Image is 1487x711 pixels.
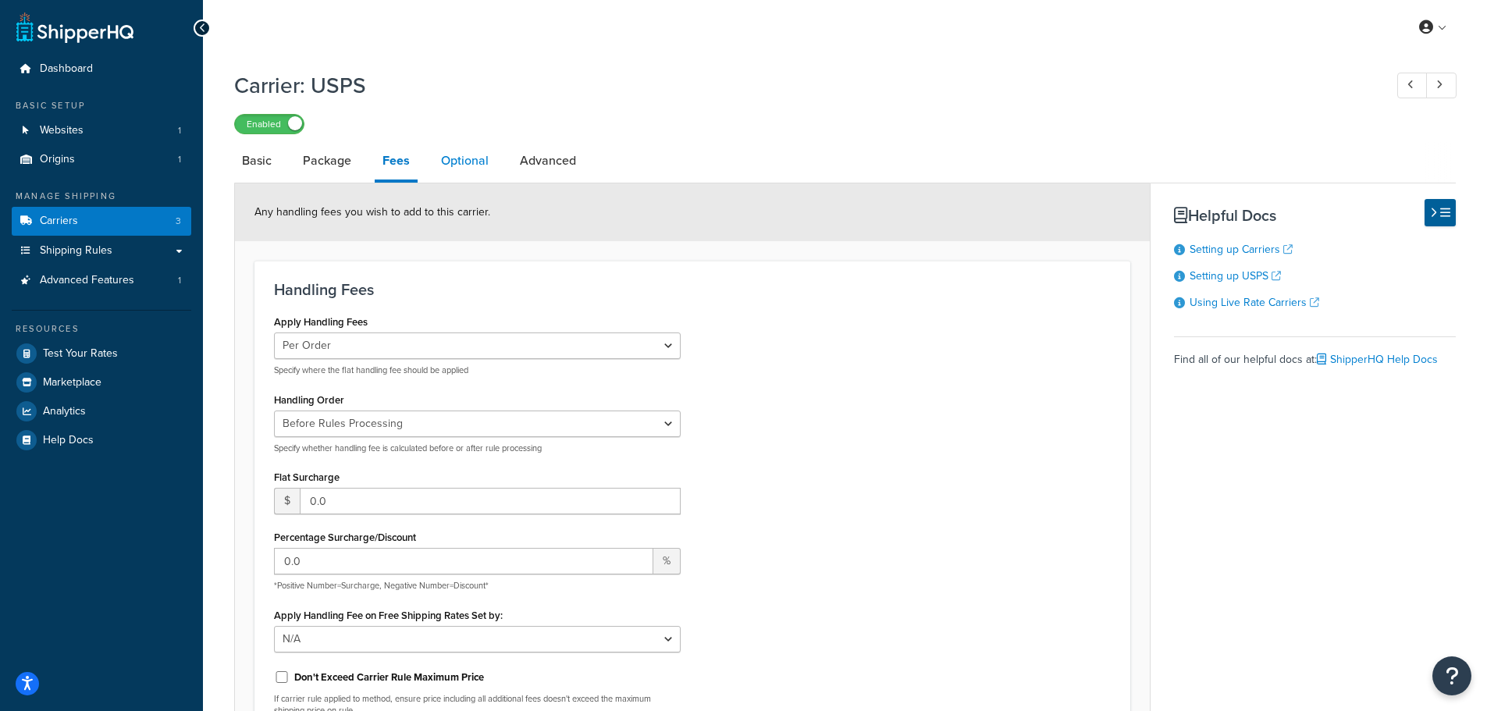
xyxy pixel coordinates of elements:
[12,145,191,174] li: Origins
[274,610,503,621] label: Apply Handling Fee on Free Shipping Rates Set by:
[12,266,191,295] li: Advanced Features
[12,236,191,265] a: Shipping Rules
[40,274,134,287] span: Advanced Features
[43,347,118,361] span: Test Your Rates
[274,580,681,592] p: *Positive Number=Surcharge, Negative Number=Discount*
[12,207,191,236] a: Carriers3
[12,426,191,454] a: Help Docs
[274,488,300,514] span: $
[274,443,681,454] p: Specify whether handling fee is calculated before or after rule processing
[1174,336,1456,371] div: Find all of our helpful docs at:
[254,204,490,220] span: Any handling fees you wish to add to this carrier.
[12,145,191,174] a: Origins1
[274,471,340,483] label: Flat Surcharge
[12,190,191,203] div: Manage Shipping
[234,70,1368,101] h1: Carrier: USPS
[12,99,191,112] div: Basic Setup
[12,116,191,145] li: Websites
[1432,656,1471,695] button: Open Resource Center
[433,142,496,180] a: Optional
[375,142,418,183] a: Fees
[178,153,181,166] span: 1
[274,281,1111,298] h3: Handling Fees
[294,670,484,684] label: Don't Exceed Carrier Rule Maximum Price
[40,215,78,228] span: Carriers
[40,244,112,258] span: Shipping Rules
[1190,294,1319,311] a: Using Live Rate Carriers
[235,115,304,133] label: Enabled
[12,397,191,425] a: Analytics
[12,55,191,84] a: Dashboard
[43,376,101,389] span: Marketplace
[176,215,181,228] span: 3
[274,316,368,328] label: Apply Handling Fees
[40,62,93,76] span: Dashboard
[274,364,681,376] p: Specify where the flat handling fee should be applied
[1174,207,1456,224] h3: Helpful Docs
[653,548,681,574] span: %
[12,340,191,368] a: Test Your Rates
[43,405,86,418] span: Analytics
[295,142,359,180] a: Package
[274,394,344,406] label: Handling Order
[1426,73,1457,98] a: Next Record
[234,142,279,180] a: Basic
[1317,351,1438,368] a: ShipperHQ Help Docs
[12,116,191,145] a: Websites1
[40,124,84,137] span: Websites
[1397,73,1428,98] a: Previous Record
[12,322,191,336] div: Resources
[178,124,181,137] span: 1
[12,368,191,396] a: Marketplace
[40,153,75,166] span: Origins
[12,207,191,236] li: Carriers
[1190,268,1281,284] a: Setting up USPS
[1425,199,1456,226] button: Hide Help Docs
[1190,241,1293,258] a: Setting up Carriers
[178,274,181,287] span: 1
[43,434,94,447] span: Help Docs
[512,142,584,180] a: Advanced
[274,531,416,543] label: Percentage Surcharge/Discount
[12,266,191,295] a: Advanced Features1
